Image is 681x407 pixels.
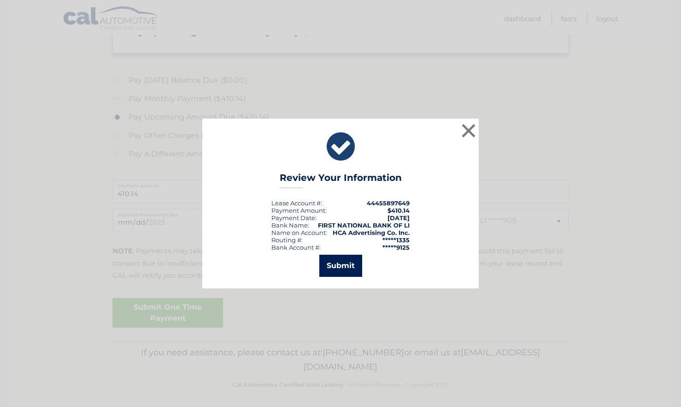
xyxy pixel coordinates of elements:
div: : [271,214,317,221]
span: [DATE] [387,214,410,221]
strong: HCA Advertising Co. Inc. [333,229,410,236]
span: Payment Date [271,214,315,221]
h3: Review Your Information [280,172,402,188]
div: Bank Account #: [271,244,321,251]
div: Payment Amount: [271,207,327,214]
span: $410.14 [387,207,410,214]
div: Routing #: [271,236,303,244]
button: Submit [319,255,362,277]
strong: 44455897649 [367,199,410,207]
strong: FIRST NATIONAL BANK OF LI [318,221,410,229]
div: Bank Name: [271,221,309,229]
button: × [459,121,478,140]
div: Lease Account #: [271,199,322,207]
div: Name on Account: [271,229,327,236]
